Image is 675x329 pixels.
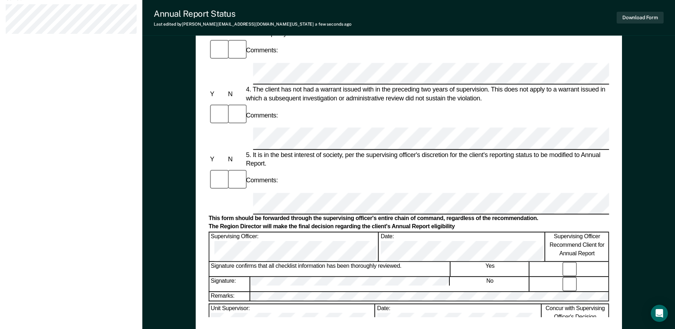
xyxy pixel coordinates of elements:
[379,232,545,261] div: Date:
[451,262,529,276] div: Yes
[226,90,244,98] div: N
[209,262,450,276] div: Signature confirms that all checklist information has been thoroughly reviewed.
[617,12,664,23] button: Download Form
[226,155,244,163] div: N
[651,305,668,322] div: Open Intercom Messenger
[209,292,250,301] div: Remarks:
[244,111,279,120] div: Comments:
[154,22,352,27] div: Last edited by [PERSON_NAME][EMAIL_ADDRESS][DOMAIN_NAME][US_STATE]
[244,46,279,54] div: Comments:
[545,232,609,261] div: Supervising Officer Recommend Client for Annual Report
[209,215,609,223] div: This form should be forwarded through the supervising officer's entire chain of command, regardle...
[451,277,529,292] div: No
[244,176,279,184] div: Comments:
[209,90,226,98] div: Y
[209,277,250,292] div: Signature:
[209,232,379,261] div: Supervising Officer:
[315,22,352,27] span: a few seconds ago
[244,85,609,103] div: 4. The client has not had a warrant issued with in the preceding two years of supervision. This d...
[209,155,226,163] div: Y
[244,150,609,167] div: 5. It is in the best interest of society, per the supervising officer's discretion for the client...
[154,9,352,19] div: Annual Report Status
[209,223,609,231] div: The Region Director will make the final decision regarding the client's Annual Report eligibility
